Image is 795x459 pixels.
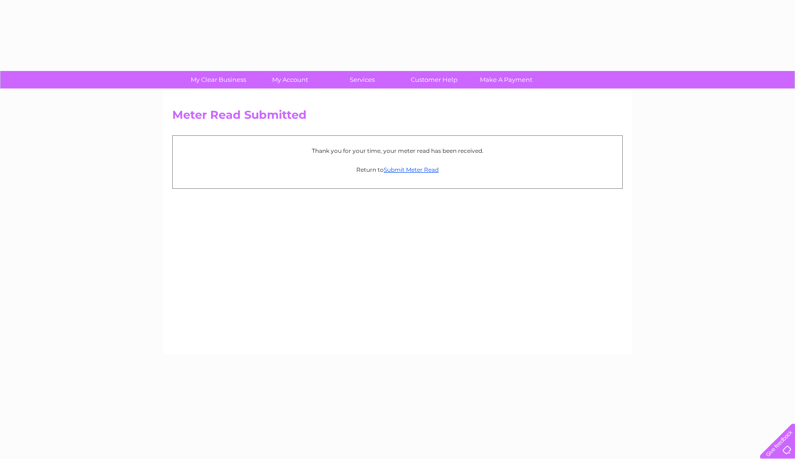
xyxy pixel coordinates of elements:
[384,166,439,173] a: Submit Meter Read
[395,71,473,88] a: Customer Help
[251,71,329,88] a: My Account
[467,71,545,88] a: Make A Payment
[172,108,623,126] h2: Meter Read Submitted
[177,146,618,155] p: Thank you for your time, your meter read has been received.
[323,71,401,88] a: Services
[179,71,257,88] a: My Clear Business
[177,165,618,174] p: Return to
